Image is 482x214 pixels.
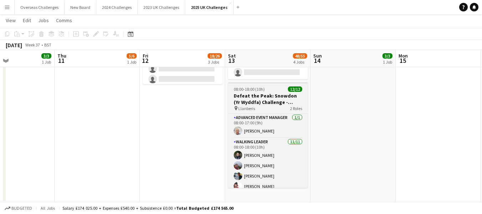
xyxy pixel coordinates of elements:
div: 1 Job [127,59,136,65]
div: 3 Jobs [208,59,222,65]
a: Comms [53,16,75,25]
span: 08:00-18:00 (10h) [234,86,265,92]
span: Comms [56,17,72,24]
span: Llanberis [238,106,255,111]
span: 13 [227,56,236,65]
button: Overseas Challenges [15,0,65,14]
span: Sun [313,53,322,59]
span: 12 [142,56,148,65]
h3: Defeat the Peak: Snowdon (Yr Wyddfa) Challenge - [PERSON_NAME] [MEDICAL_DATA] Support [228,93,308,105]
span: 12/12 [288,86,302,92]
span: View [6,17,16,24]
app-card-role: Advanced Event Manager1/108:00-17:00 (9h)[PERSON_NAME] [228,114,308,138]
span: All jobs [39,205,56,211]
button: 2023 UK Challenges [138,0,185,14]
div: Salary £174 025.00 + Expenses £540.00 + Subsistence £0.00 = [62,205,233,211]
div: BST [44,42,51,48]
span: Week 37 [24,42,41,48]
span: Thu [57,53,66,59]
div: [DATE] [6,41,22,49]
span: Edit [23,17,31,24]
a: Edit [20,16,34,25]
div: 4 Jobs [293,59,307,65]
span: Sat [228,53,236,59]
div: 1 Job [42,59,51,65]
span: 15 [397,56,408,65]
button: 2025 UK Challenges [185,0,234,14]
span: 18/26 [208,53,222,59]
span: 11 [56,56,66,65]
div: 1 Job [383,59,392,65]
span: 48/55 [293,53,307,59]
span: 2 Roles [290,106,302,111]
button: New Board [65,0,96,14]
a: Jobs [35,16,52,25]
span: Total Budgeted £174 565.00 [176,205,233,211]
span: Mon [399,53,408,59]
span: 3/3 [41,53,51,59]
span: 3/3 [382,53,392,59]
span: 14 [312,56,322,65]
button: 2024 Challenges [96,0,138,14]
span: Fri [143,53,148,59]
span: Budgeted [11,206,32,211]
a: View [3,16,19,25]
span: 5/6 [127,53,137,59]
button: Budgeted [4,204,33,212]
app-job-card: 08:00-18:00 (10h)12/12Defeat the Peak: Snowdon (Yr Wyddfa) Challenge - [PERSON_NAME] [MEDICAL_DAT... [228,82,308,188]
span: Jobs [38,17,49,24]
